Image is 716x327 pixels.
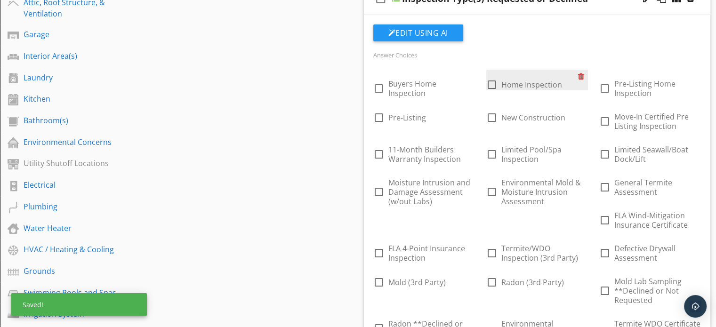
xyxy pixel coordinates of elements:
[24,93,134,104] div: Kitchen
[373,51,417,59] label: Answer Choices
[24,287,134,298] div: Swimming Pools and Spas
[388,144,461,164] span: 11-Month Builders Warranty Inspection
[501,112,565,123] span: New Construction
[614,144,688,164] span: Limited Seawall/Boat Dock/Lift
[501,243,578,263] span: Termite/WDO Inspection (3rd Party)
[24,158,134,169] div: Utility Shutoff Locations
[24,223,134,234] div: Water Heater
[684,295,707,318] div: Open Intercom Messenger
[388,177,470,207] span: Moisture Intrusion and Damage Assessment (w/out Labs)
[388,79,436,98] span: Buyers Home Inspection
[501,80,562,90] span: Home Inspection
[24,244,134,255] div: HVAC / Heating & Cooling
[388,243,465,263] span: FLA 4-Point Insurance Inspection
[614,210,688,230] span: FLA Wind-Mitigation Insurance Certificate
[24,179,134,191] div: Electrical
[501,277,564,287] span: Radon (3rd Party)
[501,144,562,164] span: Limited Pool/Spa Inspection
[11,293,147,316] div: Saved!
[24,72,134,83] div: Laundry
[614,79,676,98] span: Pre-Listing Home Inspection
[24,29,134,40] div: Garage
[24,265,134,277] div: Grounds
[24,136,134,148] div: Environmental Concerns
[614,243,676,263] span: Defective Drywall Assessment
[614,112,689,131] span: Move-In Certified Pre Listing Inspection
[501,177,581,207] span: Environmental Mold & Moisture Intrusion Assessment
[24,115,134,126] div: Bathroom(s)
[614,276,682,305] span: Mold Lab Sampling **Declined or Not Requested
[388,112,426,123] span: Pre-Listing
[373,24,463,41] button: Edit Using AI
[24,201,134,212] div: Plumbing
[388,277,446,287] span: Mold (3rd Party)
[614,177,672,197] span: General Termite Assessment
[24,50,134,62] div: Interior Area(s)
